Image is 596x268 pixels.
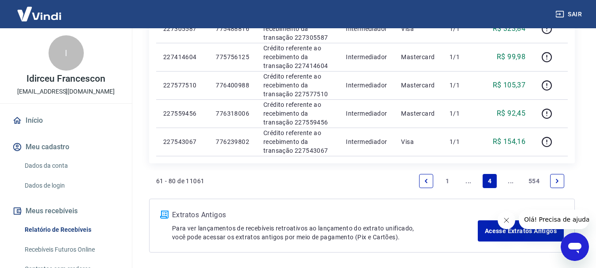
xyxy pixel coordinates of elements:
p: 776400988 [216,81,249,90]
a: Dados da conta [21,157,121,175]
a: Previous page [419,174,433,188]
p: 1/1 [450,81,476,90]
p: Crédito referente ao recebimento da transação 227543067 [263,128,332,155]
p: 1/1 [450,109,476,118]
p: 776318006 [216,109,249,118]
p: Intermediador [346,137,387,146]
a: Jump backward [461,174,476,188]
p: Idirceu Francescon [26,74,105,83]
p: 227543067 [163,137,202,146]
img: Vindi [11,0,68,27]
p: R$ 105,37 [493,80,526,91]
p: Mastercard [401,109,435,118]
p: 227305587 [163,24,202,33]
a: Page 554 [525,174,543,188]
span: Olá! Precisa de ajuda? [5,6,74,13]
a: Dados de login [21,177,121,195]
a: Relatório de Recebíveis [21,221,121,239]
ul: Pagination [416,170,568,192]
a: Acesse Extratos Antigos [478,220,564,242]
p: 227559456 [163,109,202,118]
a: Next page [550,174,564,188]
p: Para ver lançamentos de recebíveis retroativos ao lançamento do extrato unificado, você pode aces... [172,224,478,242]
p: Intermediador [346,53,387,61]
p: Extratos Antigos [172,210,478,220]
p: Visa [401,24,435,33]
p: Crédito referente ao recebimento da transação 227577510 [263,72,332,98]
p: Intermediador [346,81,387,90]
p: 1/1 [450,137,476,146]
p: Intermediador [346,24,387,33]
p: R$ 154,16 [493,136,526,147]
p: R$ 323,84 [493,23,526,34]
p: [EMAIL_ADDRESS][DOMAIN_NAME] [17,87,115,96]
a: Page 1 [440,174,454,188]
img: ícone [160,211,169,219]
button: Meu cadastro [11,137,121,157]
button: Meus recebíveis [11,201,121,221]
p: 1/1 [450,53,476,61]
p: 775756125 [216,53,249,61]
p: 227577510 [163,81,202,90]
p: Crédito referente ao recebimento da transação 227414604 [263,44,332,70]
a: Recebíveis Futuros Online [21,241,121,259]
p: Mastercard [401,81,435,90]
iframe: Botão para abrir a janela de mensagens [561,233,589,261]
p: 61 - 80 de 11061 [156,177,204,185]
p: 775488816 [216,24,249,33]
p: 1/1 [450,24,476,33]
p: Crédito referente ao recebimento da transação 227305587 [263,15,332,42]
a: Início [11,111,121,130]
p: 776239802 [216,137,249,146]
p: Crédito referente ao recebimento da transação 227559456 [263,100,332,127]
p: Intermediador [346,109,387,118]
p: R$ 99,98 [497,52,525,62]
p: Visa [401,137,435,146]
button: Sair [554,6,585,23]
p: R$ 92,45 [497,108,525,119]
iframe: Mensagem da empresa [519,210,589,229]
iframe: Fechar mensagem [498,211,515,229]
a: Jump forward [504,174,518,188]
p: 227414604 [163,53,202,61]
a: Page 4 is your current page [483,174,497,188]
div: I [49,35,84,71]
p: Mastercard [401,53,435,61]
